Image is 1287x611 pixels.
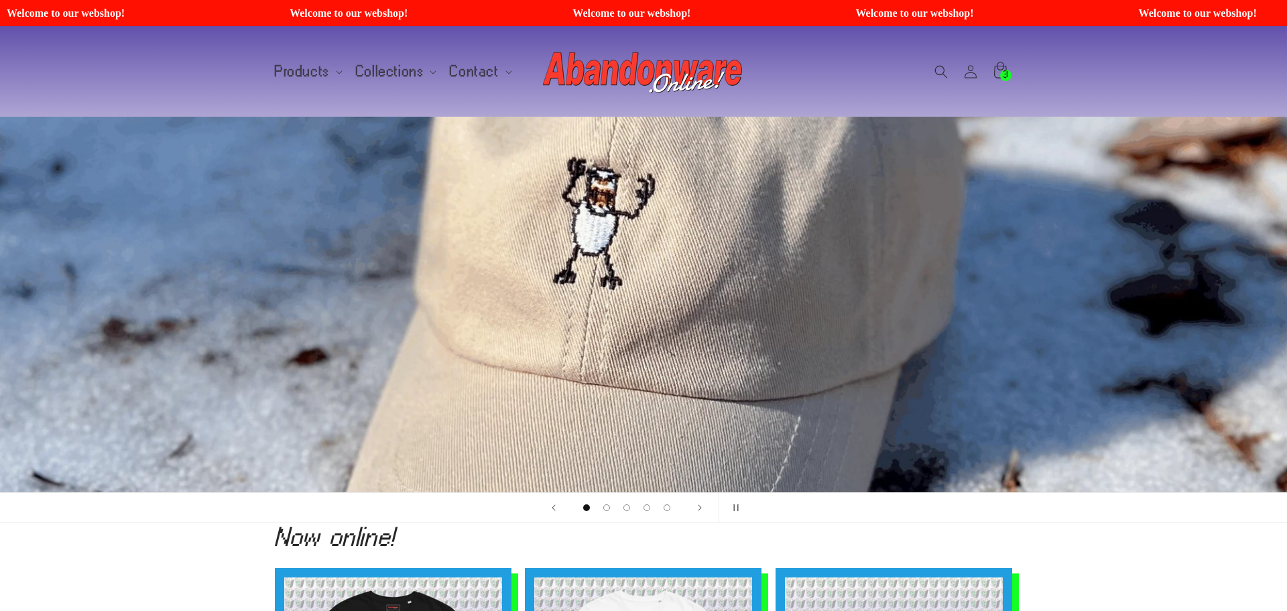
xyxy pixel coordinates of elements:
button: Previous slide [539,493,568,522]
button: Load slide 4 of 5 [637,498,657,518]
span: Welcome to our webshop! [290,7,555,19]
a: Abandonware [538,40,749,103]
button: Load slide 3 of 5 [617,498,637,518]
summary: Products [267,58,348,86]
span: Welcome to our webshop! [7,7,272,19]
span: Collections [356,66,424,78]
summary: Collections [348,58,442,86]
button: Next slide [685,493,715,522]
button: Pause slideshow [719,493,748,522]
span: Welcome to our webshop! [855,7,1121,19]
summary: Contact [442,58,517,86]
button: Load slide 2 of 5 [597,498,617,518]
h2: Now online! [275,526,1012,547]
span: Products [275,66,330,78]
button: Load slide 1 of 5 [576,498,597,518]
span: 3 [1003,70,1009,81]
button: Load slide 5 of 5 [657,498,677,518]
span: Welcome to our webshop! [572,7,838,19]
span: Contact [450,66,499,78]
summary: Search [926,57,956,87]
img: Abandonware [543,45,744,99]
